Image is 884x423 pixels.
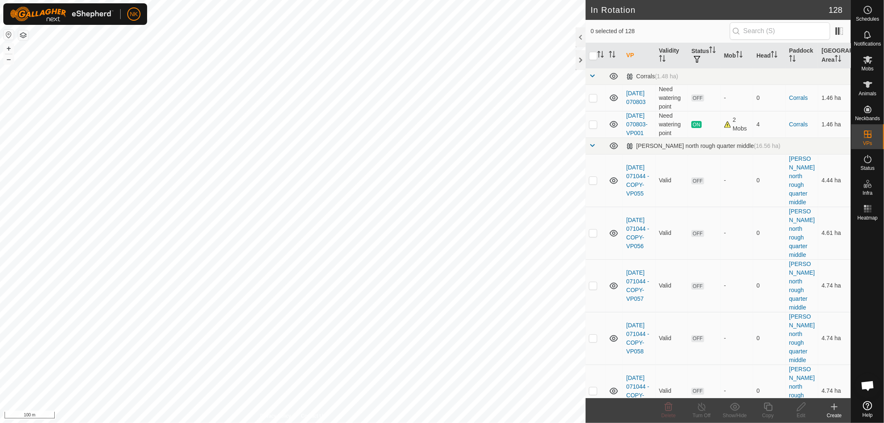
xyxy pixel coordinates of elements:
td: Valid [656,365,688,417]
div: Copy [751,412,785,419]
span: Infra [862,191,872,196]
button: + [4,44,14,53]
span: OFF [691,177,704,184]
div: Corrals [626,73,678,80]
a: [PERSON_NAME] north rough quarter middle [789,155,815,205]
td: 4.44 ha [818,154,851,207]
p-sorticon: Activate to sort [609,52,615,59]
span: NK [130,10,138,19]
td: 4.61 ha [818,207,851,259]
td: 0 [753,154,786,207]
p-sorticon: Activate to sort [771,52,777,59]
span: OFF [691,283,704,290]
th: Head [753,43,786,68]
span: Help [862,413,873,418]
div: - [724,229,750,237]
th: [GEOGRAPHIC_DATA] Area [818,43,851,68]
span: Schedules [856,17,879,22]
a: [DATE] 071044 - COPY-VP056 [626,217,649,249]
td: 0 [753,259,786,312]
p-sorticon: Activate to sort [835,56,841,63]
td: Valid [656,207,688,259]
span: Status [860,166,874,171]
span: 0 selected of 128 [591,27,730,36]
a: Open chat [855,373,880,398]
a: [PERSON_NAME] north rough quarter middle [789,313,815,363]
td: Valid [656,312,688,365]
p-sorticon: Activate to sort [736,52,743,59]
th: Status [688,43,721,68]
span: Neckbands [855,116,880,121]
a: [DATE] 071044 - COPY-VP055 [626,164,649,197]
button: Map Layers [18,30,28,40]
td: 4.74 ha [818,312,851,365]
td: Need watering point [656,111,688,138]
span: (1.48 ha) [655,73,678,80]
a: Corrals [789,121,808,128]
a: [DATE] 071044 - COPY-VP058 [626,322,649,355]
p-sorticon: Activate to sort [709,48,716,54]
div: - [724,334,750,343]
td: 0 [753,312,786,365]
th: Validity [656,43,688,68]
td: 0 [753,85,786,111]
a: [DATE] 071044 - COPY-VP057 [626,269,649,302]
a: Contact Us [301,412,325,420]
span: Mobs [862,66,874,71]
p-sorticon: Activate to sort [789,56,796,63]
a: Help [851,398,884,421]
h2: In Rotation [591,5,829,15]
a: [DATE] 070803 [626,90,646,105]
div: 2 Mobs [724,116,750,133]
td: Valid [656,259,688,312]
button: Reset Map [4,30,14,40]
div: Turn Off [685,412,718,419]
td: 4 [753,111,786,138]
span: OFF [691,94,704,102]
td: 0 [753,207,786,259]
input: Search (S) [730,22,830,40]
a: Corrals [789,94,808,101]
div: - [724,176,750,185]
div: [PERSON_NAME] north rough quarter middle [626,143,780,150]
span: 128 [829,4,843,16]
th: Mob [721,43,753,68]
td: 1.46 ha [818,85,851,111]
td: 4.74 ha [818,259,851,312]
button: – [4,54,14,64]
td: 1.46 ha [818,111,851,138]
a: [DATE] 070803-VP001 [626,112,647,136]
span: OFF [691,388,704,395]
div: - [724,281,750,290]
span: Delete [661,413,676,418]
span: (16.56 ha) [754,143,780,149]
td: Need watering point [656,85,688,111]
th: VP [623,43,656,68]
p-sorticon: Activate to sort [597,52,604,59]
div: - [724,94,750,102]
span: Notifications [854,41,881,46]
td: 0 [753,365,786,417]
span: Heatmap [857,215,878,220]
span: Animals [859,91,877,96]
span: OFF [691,335,704,342]
th: Paddock [786,43,819,68]
a: [DATE] 071044 - COPY-VP059 [626,375,649,407]
a: [PERSON_NAME] north rough quarter middle [789,261,815,311]
td: 4.74 ha [818,365,851,417]
div: Create [818,412,851,419]
a: Privacy Policy [260,412,291,420]
div: Edit [785,412,818,419]
span: ON [691,121,701,128]
p-sorticon: Activate to sort [659,56,666,63]
div: Show/Hide [718,412,751,419]
a: [PERSON_NAME] north rough quarter middle [789,208,815,258]
div: - [724,387,750,395]
span: OFF [691,230,704,237]
a: [PERSON_NAME] north rough quarter middle [789,366,815,416]
td: Valid [656,154,688,207]
img: Gallagher Logo [10,7,114,22]
span: VPs [863,141,872,146]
